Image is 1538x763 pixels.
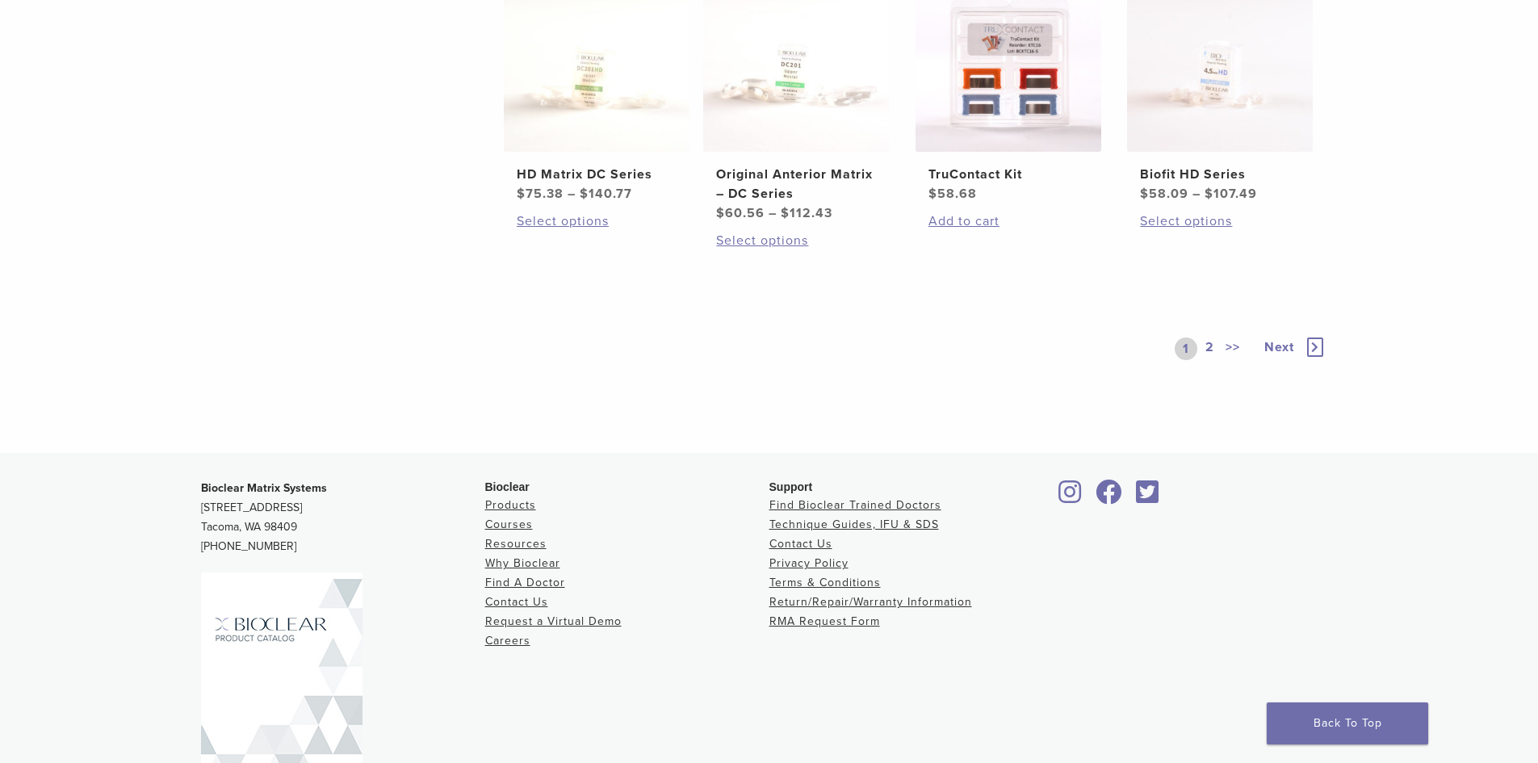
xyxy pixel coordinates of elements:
span: $ [1140,186,1149,202]
a: Back To Top [1267,702,1428,744]
span: $ [580,186,589,202]
a: 1 [1175,337,1197,360]
a: Products [485,498,536,512]
a: Courses [485,518,533,531]
bdi: 107.49 [1205,186,1257,202]
bdi: 75.38 [517,186,564,202]
a: Select options for “Biofit HD Series” [1140,212,1300,231]
a: Request a Virtual Demo [485,614,622,628]
a: Find A Doctor [485,576,565,589]
bdi: 112.43 [781,205,832,221]
a: Contact Us [485,595,548,609]
a: Resources [485,537,547,551]
span: $ [716,205,725,221]
span: – [1192,186,1201,202]
span: – [769,205,777,221]
bdi: 60.56 [716,205,765,221]
span: – [568,186,576,202]
span: Bioclear [485,480,530,493]
a: RMA Request Form [769,614,880,628]
span: Next [1264,339,1294,355]
a: Add to cart: “TruContact Kit” [928,212,1088,231]
a: Bioclear [1131,489,1165,505]
a: Privacy Policy [769,556,849,570]
a: Find Bioclear Trained Doctors [769,498,941,512]
h2: Biofit HD Series [1140,165,1300,184]
a: Why Bioclear [485,556,560,570]
a: Select options for “HD Matrix DC Series” [517,212,677,231]
span: $ [1205,186,1213,202]
span: $ [781,205,790,221]
a: Terms & Conditions [769,576,881,589]
h2: HD Matrix DC Series [517,165,677,184]
span: Support [769,480,813,493]
a: >> [1222,337,1243,360]
a: 2 [1202,337,1217,360]
a: Bioclear [1054,489,1087,505]
h2: TruContact Kit [928,165,1088,184]
a: Technique Guides, IFU & SDS [769,518,939,531]
h2: Original Anterior Matrix – DC Series [716,165,876,203]
span: $ [517,186,526,202]
a: Return/Repair/Warranty Information [769,595,972,609]
bdi: 58.09 [1140,186,1188,202]
a: Bioclear [1091,489,1128,505]
a: Careers [485,634,530,648]
a: Select options for “Original Anterior Matrix - DC Series” [716,231,876,250]
span: $ [928,186,937,202]
bdi: 58.68 [928,186,977,202]
a: Contact Us [769,537,832,551]
bdi: 140.77 [580,186,632,202]
strong: Bioclear Matrix Systems [201,481,327,495]
p: [STREET_ADDRESS] Tacoma, WA 98409 [PHONE_NUMBER] [201,479,485,556]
